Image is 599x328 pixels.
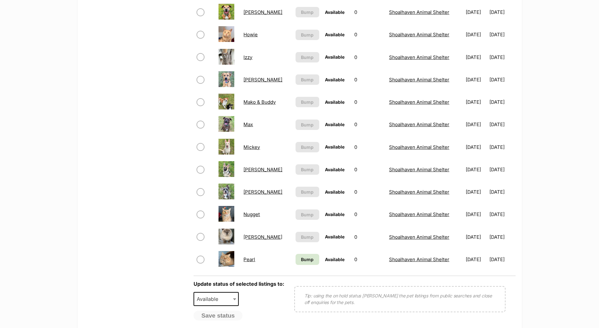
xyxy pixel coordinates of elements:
[325,212,344,217] span: Available
[489,91,515,113] td: [DATE]
[389,99,449,105] a: Shoalhaven Animal Shelter
[194,295,225,303] span: Available
[301,32,314,38] span: Bump
[352,24,386,45] td: 0
[301,234,314,240] span: Bump
[489,136,515,158] td: [DATE]
[243,77,282,83] a: [PERSON_NAME]
[296,232,319,242] button: Bump
[325,122,344,127] span: Available
[489,203,515,225] td: [DATE]
[243,189,282,195] a: [PERSON_NAME]
[296,97,319,107] button: Bump
[489,181,515,203] td: [DATE]
[389,77,449,83] a: Shoalhaven Animal Shelter
[489,46,515,68] td: [DATE]
[389,167,449,173] a: Shoalhaven Animal Shelter
[194,281,284,287] label: Update status of selected listings to:
[352,69,386,91] td: 0
[352,249,386,270] td: 0
[325,144,344,149] span: Available
[325,189,344,195] span: Available
[301,211,314,218] span: Bump
[463,1,488,23] td: [DATE]
[243,121,253,127] a: Max
[389,234,449,240] a: Shoalhaven Animal Shelter
[243,167,282,173] a: [PERSON_NAME]
[352,203,386,225] td: 0
[489,114,515,135] td: [DATE]
[463,181,488,203] td: [DATE]
[463,46,488,68] td: [DATE]
[489,69,515,91] td: [DATE]
[301,189,314,195] span: Bump
[243,234,282,240] a: [PERSON_NAME]
[301,54,314,61] span: Bump
[463,114,488,135] td: [DATE]
[301,9,314,15] span: Bump
[296,52,319,62] button: Bump
[243,54,252,60] a: Izzy
[325,99,344,105] span: Available
[296,142,319,152] button: Bump
[352,114,386,135] td: 0
[489,1,515,23] td: [DATE]
[463,136,488,158] td: [DATE]
[389,211,449,217] a: Shoalhaven Animal Shelter
[325,54,344,60] span: Available
[296,209,319,220] button: Bump
[296,254,319,265] a: Bump
[296,7,319,17] button: Bump
[301,144,314,150] span: Bump
[463,249,488,270] td: [DATE]
[389,189,449,195] a: Shoalhaven Animal Shelter
[352,91,386,113] td: 0
[463,203,488,225] td: [DATE]
[489,159,515,180] td: [DATE]
[301,76,314,83] span: Bump
[352,181,386,203] td: 0
[325,32,344,37] span: Available
[389,54,449,60] a: Shoalhaven Animal Shelter
[489,24,515,45] td: [DATE]
[243,9,282,15] a: [PERSON_NAME]
[389,144,449,150] a: Shoalhaven Animal Shelter
[325,9,344,15] span: Available
[243,211,260,217] a: Nugget
[194,311,243,321] button: Save status
[194,292,239,306] span: Available
[389,256,449,262] a: Shoalhaven Animal Shelter
[489,226,515,248] td: [DATE]
[463,91,488,113] td: [DATE]
[301,166,314,173] span: Bump
[352,46,386,68] td: 0
[243,256,255,262] a: Pearl
[352,159,386,180] td: 0
[325,234,344,239] span: Available
[301,256,314,263] span: Bump
[352,226,386,248] td: 0
[463,24,488,45] td: [DATE]
[304,292,495,306] p: Tip: using the on hold status [PERSON_NAME] the pet listings from public searches and close off e...
[352,136,386,158] td: 0
[325,257,344,262] span: Available
[463,159,488,180] td: [DATE]
[243,32,258,38] a: Howie
[463,69,488,91] td: [DATE]
[296,120,319,130] button: Bump
[296,187,319,197] button: Bump
[296,74,319,85] button: Bump
[389,121,449,127] a: Shoalhaven Animal Shelter
[489,249,515,270] td: [DATE]
[352,1,386,23] td: 0
[389,9,449,15] a: Shoalhaven Animal Shelter
[301,99,314,105] span: Bump
[296,164,319,175] button: Bump
[301,121,314,128] span: Bump
[325,167,344,172] span: Available
[296,30,319,40] button: Bump
[243,99,276,105] a: Mako & Buddy
[463,226,488,248] td: [DATE]
[243,144,260,150] a: Mickey
[325,77,344,82] span: Available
